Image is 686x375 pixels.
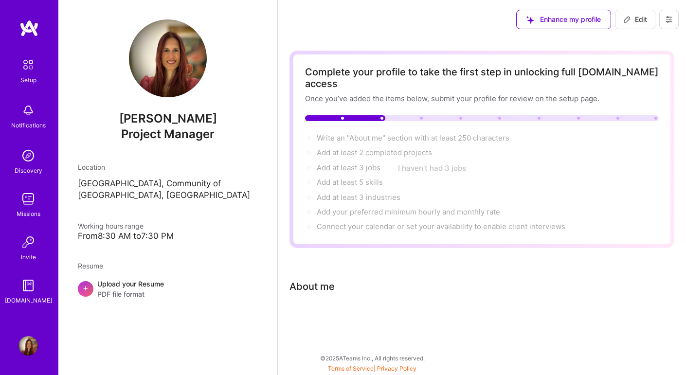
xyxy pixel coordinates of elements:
[305,66,659,89] div: Complete your profile to take the first step in unlocking full [DOMAIN_NAME] access
[317,133,511,143] span: Write an "About me" section with at least 250 characters
[305,93,659,104] div: Once you’ve added the items below, submit your profile for review on the setup page.
[398,163,466,173] button: I haven't had 3 jobs
[78,279,258,299] div: +Upload your ResumePDF file format
[18,189,38,209] img: teamwork
[317,207,500,216] span: Add your preferred minimum hourly and monthly rate
[78,222,144,230] span: Working hours range
[16,336,40,356] a: User Avatar
[317,193,400,202] span: Add at least 3 industries
[328,365,374,372] a: Terms of Service
[377,365,416,372] a: Privacy Policy
[78,262,103,270] span: Resume
[11,120,46,130] div: Notifications
[18,101,38,120] img: bell
[516,10,611,29] button: Enhance my profile
[18,336,38,356] img: User Avatar
[129,19,207,97] img: User Avatar
[17,209,40,219] div: Missions
[317,222,565,231] span: Connect your calendar or set your availability to enable client interviews
[18,276,38,295] img: guide book
[317,178,383,187] span: Add at least 5 skills
[289,279,335,294] div: About me
[526,15,601,24] span: Enhance my profile
[20,75,36,85] div: Setup
[78,162,258,172] div: Location
[78,231,258,241] div: From 8:30 AM to 7:30 PM
[18,146,38,165] img: discovery
[615,10,655,29] button: Edit
[526,16,534,24] i: icon SuggestedTeams
[97,289,164,299] span: PDF file format
[78,178,258,201] p: [GEOGRAPHIC_DATA], Community of [GEOGRAPHIC_DATA], [GEOGRAPHIC_DATA]
[18,232,38,252] img: Invite
[21,252,36,262] div: Invite
[121,127,215,141] span: Project Manager
[97,279,164,299] div: Upload your Resume
[83,283,89,293] span: +
[317,163,380,172] span: Add at least 3 jobs
[15,165,42,176] div: Discovery
[18,54,38,75] img: setup
[317,148,432,157] span: Add at least 2 completed projects
[19,19,39,37] img: logo
[623,15,647,24] span: Edit
[5,295,52,305] div: [DOMAIN_NAME]
[328,365,416,372] span: |
[78,111,258,126] span: [PERSON_NAME]
[58,346,686,370] div: © 2025 ATeams Inc., All rights reserved.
